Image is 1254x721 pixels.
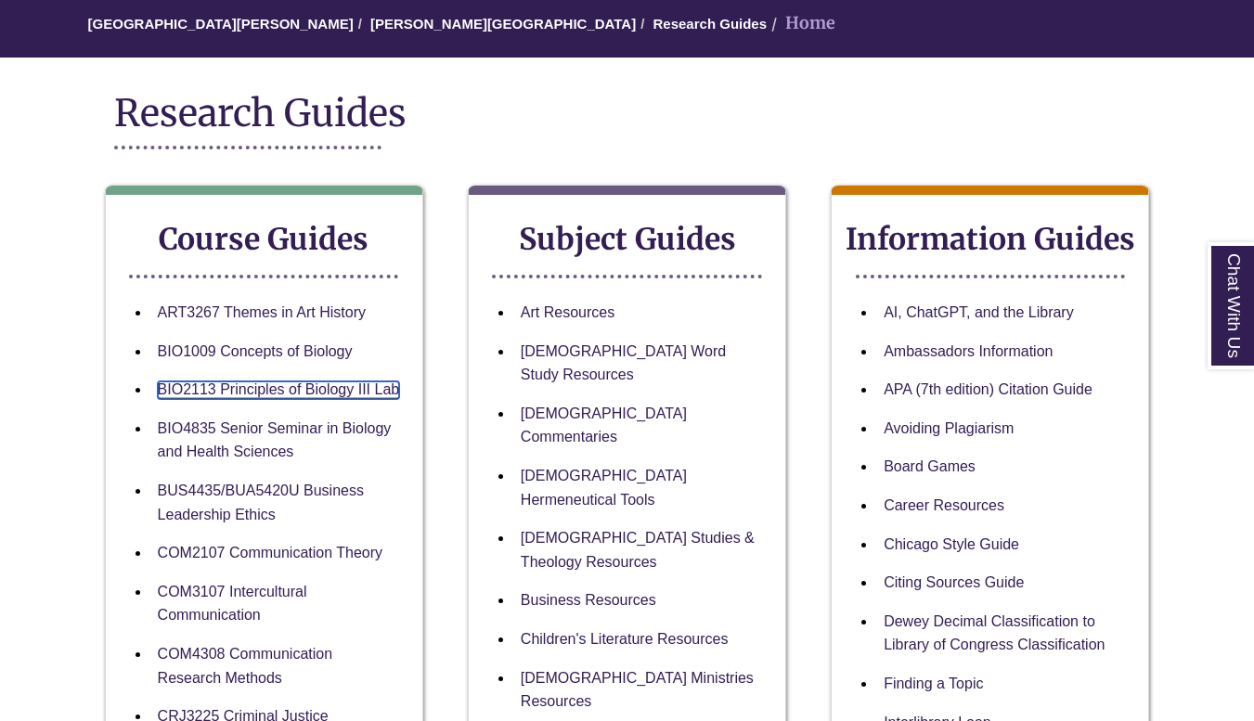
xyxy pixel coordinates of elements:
a: [GEOGRAPHIC_DATA][PERSON_NAME] [88,16,354,32]
a: [DEMOGRAPHIC_DATA] Word Study Resources [521,343,726,383]
a: [DEMOGRAPHIC_DATA] Studies & Theology Resources [521,530,755,570]
a: COM2107 Communication Theory [158,545,382,560]
a: ART3267 Themes in Art History [158,304,366,320]
a: COM4308 Communication Research Methods [158,646,333,686]
a: [DEMOGRAPHIC_DATA] Commentaries [521,406,687,445]
a: Chicago Style Guide [884,536,1019,552]
a: [DEMOGRAPHIC_DATA] Hermeneutical Tools [521,468,687,508]
a: Children's Literature Resources [521,631,729,647]
a: AI, ChatGPT, and the Library [884,304,1074,320]
a: BIO4835 Senior Seminar in Biology and Health Sciences [158,420,392,460]
a: Business Resources [521,592,656,608]
strong: Information Guides [846,221,1135,258]
a: BUS4435/BUA5420U Business Leadership Ethics [158,483,364,522]
strong: Subject Guides [519,221,736,258]
a: APA (7th edition) Citation Guide [884,381,1092,397]
a: Citing Sources Guide [884,574,1024,590]
a: Art Resources [521,304,614,320]
a: Board Games [884,458,976,474]
a: Ambassadors Information [884,343,1053,359]
a: [DEMOGRAPHIC_DATA] Ministries Resources [521,670,754,710]
a: BIO2113 Principles of Biology III Lab [158,381,400,399]
a: Dewey Decimal Classification to Library of Congress Classification [884,613,1105,653]
a: COM3107 Intercultural Communication [158,584,307,624]
a: BIO1009 Concepts of Biology [158,343,353,359]
li: Home [767,10,835,37]
a: Finding a Topic [884,676,983,691]
strong: Course Guides [159,221,368,258]
a: [PERSON_NAME][GEOGRAPHIC_DATA] [370,16,636,32]
span: Research Guides [114,90,407,136]
a: Research Guides [653,16,768,32]
a: Avoiding Plagiarism [884,420,1014,436]
a: Career Resources [884,497,1004,513]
